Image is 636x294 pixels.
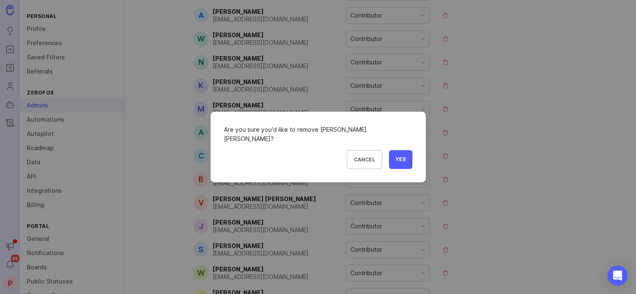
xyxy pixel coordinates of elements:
[608,266,628,286] div: Open Intercom Messenger
[347,150,382,169] button: Cancel
[389,150,412,169] button: Yes
[396,156,406,163] span: Yes
[224,125,412,143] div: Are you sure you'd like to remove [PERSON_NAME] [PERSON_NAME]?
[354,156,375,163] span: Cancel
